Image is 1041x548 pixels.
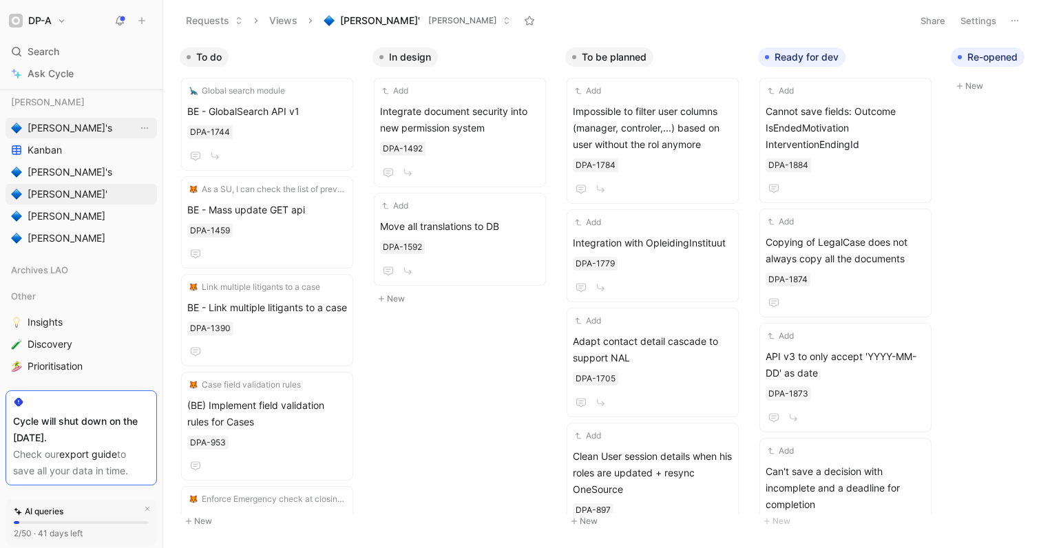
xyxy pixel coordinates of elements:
button: Add [766,444,796,458]
span: Insights [28,315,63,329]
span: [PERSON_NAME]'s [28,165,112,179]
div: DPA-897 [576,503,611,517]
span: Copying of LegalCase does not always copy all the documents [766,234,925,267]
img: 🦊 [189,283,198,291]
button: Ready for dev [758,48,845,67]
span: [PERSON_NAME]'s [28,121,112,135]
span: Discovery [28,337,72,351]
a: 🏄‍♀️Prioritisation [6,356,157,377]
a: AddImpossible to filter user columns (manager, controler,...) based on user without the rol anymore [567,78,739,204]
button: Re-opened [951,48,1024,67]
button: Add [766,215,796,229]
span: BE - GlobalSearch API v1 [187,103,347,120]
div: Other [6,286,157,306]
button: Add [573,215,603,229]
span: Global search module [202,84,285,98]
button: Add [380,199,410,213]
button: 🦊Case field validation rules [187,378,303,392]
a: AddCannot save fields: Outcome IsEndedMotivation InterventionEndingId [759,78,932,203]
span: Ask Cycle [28,65,74,82]
span: [PERSON_NAME] [28,231,105,245]
div: Archives LAO [6,260,157,280]
button: In design [372,48,438,67]
button: Views [263,10,304,31]
a: 🔷[PERSON_NAME]' [6,184,157,204]
span: Enforce Emergency check at closing (posteriority) [202,492,345,506]
div: DPA-1592 [383,240,422,254]
div: DPA-953 [190,436,226,450]
button: New [372,291,554,307]
div: DPA-1873 [768,387,808,401]
span: [PERSON_NAME] [11,95,85,109]
span: [PERSON_NAME] [428,14,497,28]
button: New [758,513,940,529]
img: 🔷 [11,167,22,178]
button: Add [573,429,603,443]
button: 🦊Link multiple litigants to a case [187,280,322,294]
span: Case field validation rules [202,378,301,392]
div: In designNew [367,41,560,314]
img: DP-A [9,14,23,28]
button: 💡 [8,314,25,330]
div: DPA-1779 [576,257,615,271]
button: To do [180,48,229,67]
a: 🔷[PERSON_NAME]'s [6,162,157,182]
div: DPA-1459 [190,224,230,238]
span: (BE) Implement field validation rules for Cases [187,397,347,430]
span: [PERSON_NAME]' [340,14,420,28]
button: 🦊Enforce Emergency check at closing (posteriority) [187,492,347,506]
img: 🔷 [11,123,22,134]
span: Impossible to filter user columns (manager, controler,...) based on user without the rol anymore [573,103,733,153]
a: 🦊Link multiple litigants to a caseBE - Link multiple litigants to a case [181,274,353,366]
span: Cannot save fields: Outcome IsEndedMotivation InterventionEndingId [766,103,925,153]
a: 🧪Discovery [6,334,157,355]
span: Integration with OpleidingInstituut [573,235,733,251]
button: 🔷 [8,186,25,202]
a: AddAPI v3 to only accept 'YYYY-MM-DD' as date [759,323,932,432]
button: 🔷 [8,230,25,246]
button: Settings [954,11,1002,30]
div: Search [6,41,157,62]
div: [PERSON_NAME]🔷[PERSON_NAME]'sView actionsKanban🔷[PERSON_NAME]'s🔷[PERSON_NAME]'🔷[PERSON_NAME]🔷[PER... [6,92,157,249]
div: Cycle will shut down on the [DATE]. [13,413,149,446]
span: Integrate document security into new permission system [380,103,540,136]
img: 🦊 [189,495,198,503]
span: Re-opened [967,50,1018,64]
a: 🔷[PERSON_NAME] [6,228,157,249]
button: Add [380,84,410,98]
span: Search [28,43,59,60]
button: 🏄‍♀️ [8,358,25,375]
button: 🧪 [8,336,25,352]
div: DPA-1784 [576,158,616,172]
span: Ready for dev [775,50,839,64]
div: DPA-1492 [383,142,423,156]
div: Other💡Insights🧪Discovery🏄‍♀️Prioritisation [6,286,157,377]
div: Check our to save all your data in time. [13,446,149,479]
img: 🔷 [324,15,335,26]
div: [PERSON_NAME] [6,92,157,112]
a: AddIntegrate document security into new permission system [374,78,546,187]
span: Can't save a decision with incomplete and a deadline for completion [766,463,925,513]
div: 2/50 · 41 days left [14,527,83,540]
div: Archives LAO [6,260,157,284]
span: As a SU, I can check the list of previous mass update request and their status [202,182,345,196]
div: DPA-1884 [768,158,808,172]
button: Add [766,329,796,343]
a: AddMove all translations to DB [374,193,546,286]
img: 💡 [11,317,22,328]
a: AddCopying of LegalCase does not always copy all the documents [759,209,932,317]
button: Share [914,11,951,30]
a: Ask Cycle [6,63,157,84]
img: 🦊 [189,381,198,389]
span: Archives LAO [11,263,68,277]
a: 🔷[PERSON_NAME]'sView actions [6,118,157,138]
span: Clean User session details when his roles are updated + resync OneSource [573,448,733,498]
a: export guide [59,448,117,460]
span: Link multiple litigants to a case [202,280,320,294]
span: [PERSON_NAME] [28,209,105,223]
span: BE - Link multiple litigants to a case [187,299,347,316]
div: DPA-1744 [190,125,230,139]
span: API v3 to only accept 'YYYY-MM-DD' as date [766,348,925,381]
button: To be planned [565,48,653,67]
button: DP-ADP-A [6,11,70,30]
